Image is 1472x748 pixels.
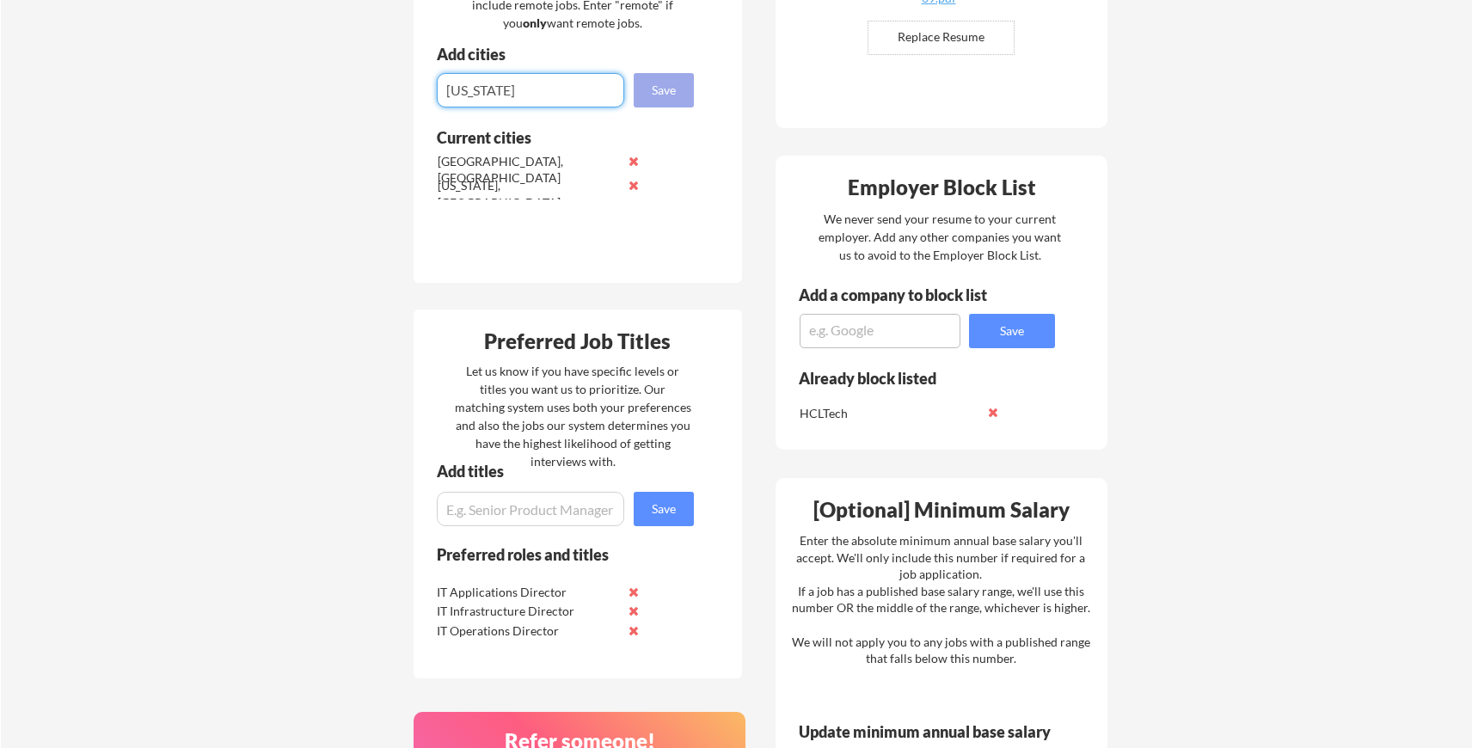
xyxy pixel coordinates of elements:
div: [GEOGRAPHIC_DATA], [GEOGRAPHIC_DATA] [438,153,619,187]
div: Add a company to block list [799,287,1014,303]
div: Preferred Job Titles [418,331,738,352]
strong: only [523,15,547,30]
div: Let us know if you have specific levels or titles you want us to prioritize. Our matching system ... [455,362,691,470]
div: IT Infrastructure Director [437,603,618,620]
button: Save [634,492,694,526]
div: IT Operations Director [437,622,618,640]
div: Add cities [437,46,698,62]
input: e.g. Los Angeles, CA [437,73,624,107]
div: Current cities [437,130,675,145]
button: Save [634,73,694,107]
div: Already block listed [799,371,1032,386]
div: [US_STATE], [GEOGRAPHIC_DATA] [438,177,619,211]
div: [Optional] Minimum Salary [782,500,1101,520]
div: Employer Block List [782,177,1102,198]
div: HCLTech [800,405,981,422]
div: IT Applications Director [437,584,618,601]
div: Add titles [437,463,679,479]
div: Enter the absolute minimum annual base salary you'll accept. We'll only include this number if re... [792,532,1090,667]
div: Update minimum annual base salary [799,724,1057,739]
button: Save [969,314,1055,348]
input: E.g. Senior Product Manager [437,492,624,526]
div: We never send your resume to your current employer. Add any other companies you want us to avoid ... [818,210,1063,264]
div: Preferred roles and titles [437,547,671,562]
